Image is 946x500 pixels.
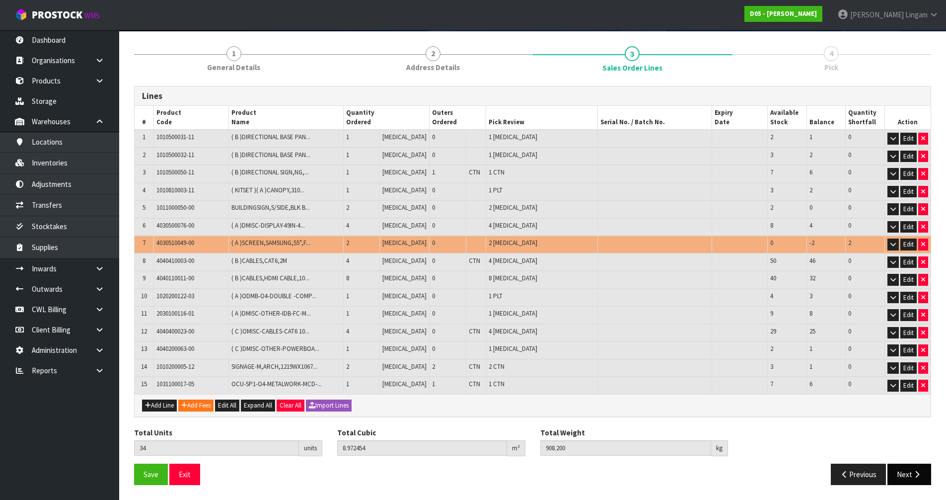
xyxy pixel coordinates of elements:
[770,203,773,212] span: 2
[900,239,917,250] button: Edit
[432,327,435,335] span: 0
[382,380,427,388] span: [MEDICAL_DATA]
[231,151,310,159] span: ( B )DIRECTIONAL BASE PAN...
[141,309,147,318] span: 11
[153,106,228,130] th: Product Code
[770,327,776,335] span: 29
[770,292,773,300] span: 4
[156,151,194,159] span: 1010500032-11
[848,133,851,141] span: 0
[848,362,851,371] span: 0
[134,464,168,485] button: Save
[306,400,352,412] button: Import Lines
[848,203,851,212] span: 0
[143,203,146,212] span: 5
[346,362,349,371] span: 2
[489,274,537,282] span: 8 [MEDICAL_DATA]
[848,151,851,159] span: 0
[432,380,435,388] span: 1
[143,221,146,230] span: 6
[382,327,427,335] span: [MEDICAL_DATA]
[382,256,427,265] span: [MEDICAL_DATA]
[489,292,503,300] span: 1 PLT
[156,203,194,212] span: 1011000050-00
[231,186,304,194] span: ( KITSET )( A )CANOPY,310...
[231,203,310,212] span: BUILDINGSIGN,S/SIDE,BLK B...
[489,151,537,159] span: 1 [MEDICAL_DATA]
[231,133,310,141] span: ( B )DIRECTIONAL BASE PAN...
[848,221,851,230] span: 0
[489,221,537,230] span: 4 [MEDICAL_DATA]
[226,46,241,61] span: 1
[598,106,712,130] th: Serial No. / Batch No.
[711,440,728,456] div: kg
[809,344,812,353] span: 1
[831,464,886,485] button: Previous
[770,362,773,371] span: 3
[141,362,147,371] span: 14
[848,380,851,388] span: 0
[540,440,712,456] input: Total Weight
[432,274,435,282] span: 0
[382,203,427,212] span: [MEDICAL_DATA]
[489,133,537,141] span: 1 [MEDICAL_DATA]
[824,46,839,61] span: 4
[430,106,486,130] th: Outers Ordered
[346,256,349,265] span: 4
[712,106,767,130] th: Expiry Date
[143,168,146,176] span: 3
[134,440,299,456] input: Total Units
[884,106,931,130] th: Action
[432,292,435,300] span: 0
[848,292,851,300] span: 0
[228,106,343,130] th: Product Name
[346,151,349,159] span: 1
[469,362,480,371] span: CTN
[231,239,310,247] span: ( A )SCREEN,SAMSUNG,55",F...
[143,151,146,159] span: 2
[231,168,309,176] span: ( B )DIRECTIONAL SIGN,NG,...
[489,344,537,353] span: 1 [MEDICAL_DATA]
[178,400,214,412] button: Add Fees
[809,327,815,335] span: 25
[156,221,194,230] span: 4030500076-00
[241,400,275,412] button: Expand All
[156,327,194,335] span: 4040400023-00
[156,133,194,141] span: 1010500031-11
[469,168,480,176] span: CTN
[770,256,776,265] span: 50
[809,186,812,194] span: 2
[406,62,460,73] span: Address Details
[346,380,349,388] span: 1
[770,380,773,388] span: 7
[770,344,773,353] span: 2
[432,256,435,265] span: 0
[848,344,851,353] span: 0
[848,274,851,282] span: 0
[848,168,851,176] span: 0
[507,440,525,456] div: m³
[142,400,177,412] button: Add Line
[469,327,480,335] span: CTN
[156,380,194,388] span: 1031100017-05
[346,239,349,247] span: 2
[382,362,427,371] span: [MEDICAL_DATA]
[540,427,585,438] label: Total Weight
[337,440,507,456] input: Total Cubic
[156,239,194,247] span: 4030510049-00
[900,362,917,374] button: Edit
[750,9,817,18] strong: D05 - [PERSON_NAME]
[141,380,147,388] span: 15
[346,292,349,300] span: 1
[887,464,931,485] button: Next
[770,274,776,282] span: 40
[382,186,427,194] span: [MEDICAL_DATA]
[809,239,814,247] span: -2
[432,239,435,247] span: 0
[382,309,427,318] span: [MEDICAL_DATA]
[900,327,917,339] button: Edit
[602,63,662,73] span: Sales Order Lines
[346,309,349,318] span: 1
[900,168,917,180] button: Edit
[809,274,815,282] span: 32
